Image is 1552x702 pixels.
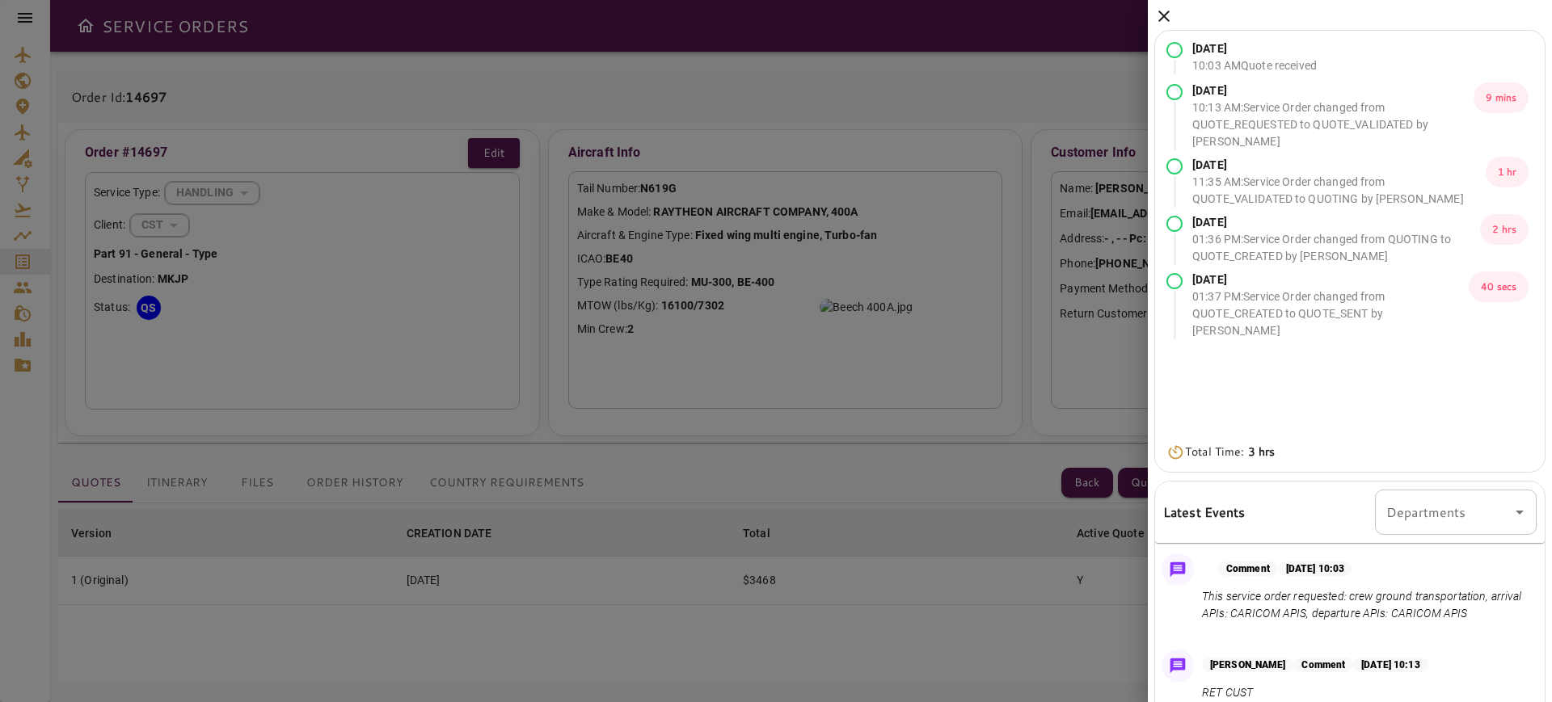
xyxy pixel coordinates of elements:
p: [DATE] [1192,40,1317,57]
p: [PERSON_NAME] [1202,658,1293,672]
img: Message Icon [1166,654,1189,677]
p: 1 hr [1486,157,1529,187]
p: [DATE] [1192,214,1480,231]
p: 11:35 AM : Service Order changed from QUOTE_VALIDATED to QUOTING by [PERSON_NAME] [1192,174,1486,208]
p: Comment [1218,561,1278,576]
p: [DATE] [1192,82,1474,99]
p: 10:13 AM : Service Order changed from QUOTE_REQUESTED to QUOTE_VALIDATED by [PERSON_NAME] [1192,99,1474,150]
p: 01:36 PM : Service Order changed from QUOTING to QUOTE_CREATED by [PERSON_NAME] [1192,231,1480,265]
h6: Latest Events [1163,502,1246,523]
p: 01:37 PM : Service Order changed from QUOTE_CREATED to QUOTE_SENT by [PERSON_NAME] [1192,288,1469,339]
img: Timer Icon [1166,444,1185,460]
p: [DATE] 10:13 [1353,658,1428,672]
p: 9 mins [1474,82,1529,113]
p: 2 hrs [1480,214,1529,245]
p: 10:03 AM Quote received [1192,57,1317,74]
img: Message Icon [1166,558,1189,581]
p: [DATE] [1192,157,1486,174]
p: Comment [1293,658,1353,672]
p: This service order requested: crew ground transportation, arrival APIs: CARICOM APIS, departure A... [1202,588,1530,622]
p: [DATE] [1192,271,1469,288]
button: Open [1508,501,1531,523]
p: 40 secs [1469,271,1529,302]
p: RET CUST [1202,684,1428,701]
p: Total Time: [1185,443,1275,460]
p: [DATE] 10:03 [1278,561,1352,576]
b: 3 hrs [1248,443,1276,460]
